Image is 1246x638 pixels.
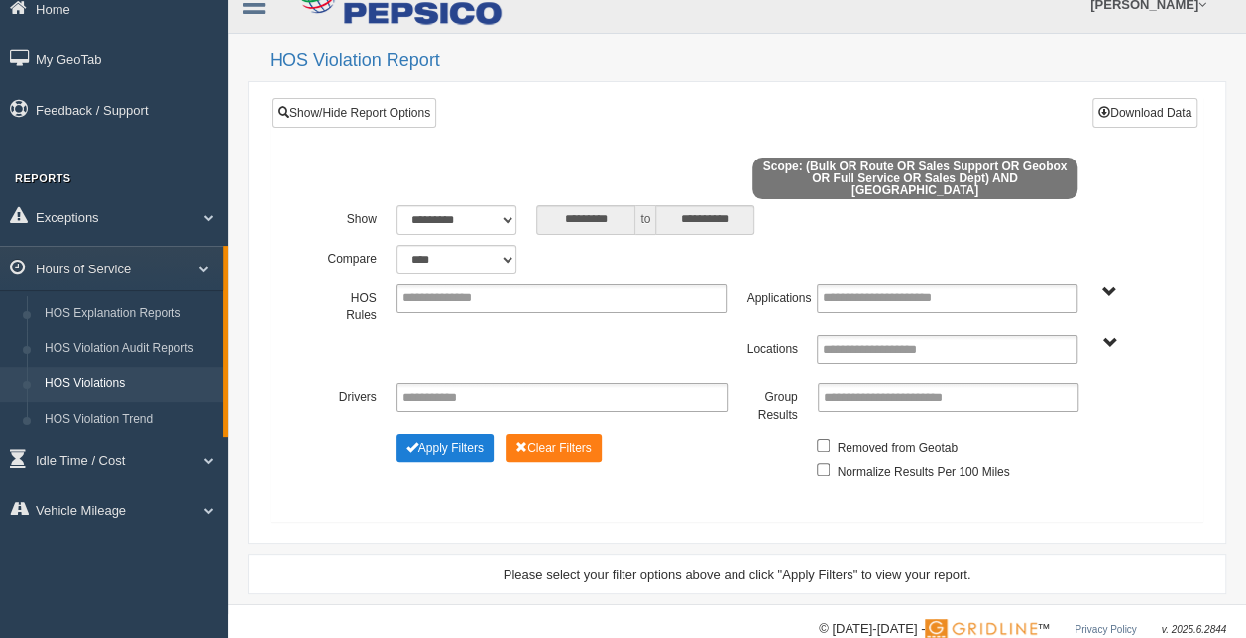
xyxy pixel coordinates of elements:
a: Privacy Policy [1075,624,1136,635]
label: Show [316,205,387,229]
span: Scope: (Bulk OR Route OR Sales Support OR Geobox OR Full Service OR Sales Dept) AND [GEOGRAPHIC_D... [752,158,1078,199]
a: HOS Violation Audit Reports [36,331,223,367]
a: HOS Explanation Reports [36,296,223,332]
label: Applications [736,284,807,308]
button: Change Filter Options [506,434,602,462]
button: Change Filter Options [396,434,494,462]
span: to [635,205,655,235]
label: HOS Rules [316,284,387,325]
label: Removed from Geotab [837,434,957,458]
label: Drivers [316,383,387,407]
label: Locations [737,335,808,359]
span: v. 2025.6.2844 [1162,624,1226,635]
label: Group Results [737,383,808,424]
div: Please select your filter options above and click "Apply Filters" to view your report. [266,565,1208,584]
button: Download Data [1092,98,1197,128]
label: Compare [316,245,387,268]
a: HOS Violation Trend [36,402,223,438]
a: Show/Hide Report Options [272,98,436,128]
a: HOS Violations [36,367,223,402]
h2: HOS Violation Report [270,52,1226,71]
label: Normalize Results Per 100 Miles [837,458,1009,481]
